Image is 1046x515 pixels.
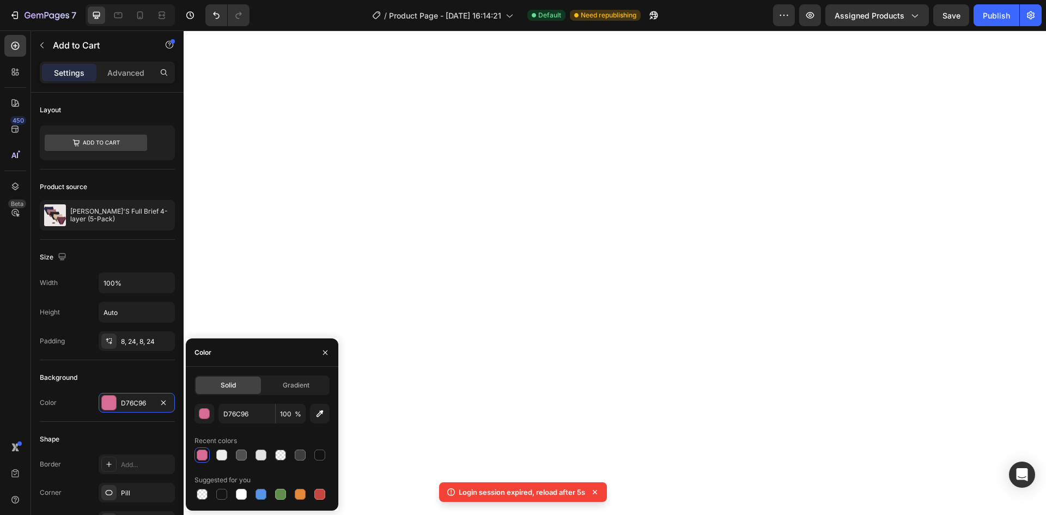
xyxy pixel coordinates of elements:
[205,4,250,26] div: Undo/Redo
[974,4,1019,26] button: Publish
[933,4,969,26] button: Save
[40,459,61,469] div: Border
[835,10,904,21] span: Assigned Products
[121,460,172,470] div: Add...
[40,278,58,288] div: Width
[99,302,174,322] input: Auto
[40,182,87,192] div: Product source
[218,404,275,423] input: Eg: FFFFFF
[283,380,309,390] span: Gradient
[295,409,301,419] span: %
[384,10,387,21] span: /
[99,273,174,293] input: Auto
[121,398,153,408] div: D76C96
[1009,462,1035,488] div: Open Intercom Messenger
[53,39,145,52] p: Add to Cart
[4,4,81,26] button: 7
[10,116,26,125] div: 450
[184,31,1046,515] iframe: Design area
[121,337,172,347] div: 8, 24, 8, 24
[40,398,57,408] div: Color
[459,487,585,498] p: Login session expired, reload after 5s
[194,475,251,485] div: Suggested for you
[538,10,561,20] span: Default
[40,373,77,383] div: Background
[40,250,69,265] div: Size
[107,67,144,78] p: Advanced
[44,204,66,226] img: product feature img
[40,434,59,444] div: Shape
[942,11,960,20] span: Save
[194,436,237,446] div: Recent colors
[70,208,171,223] p: [PERSON_NAME]'S Full Brief 4-layer (5-Pack)
[8,199,26,208] div: Beta
[825,4,929,26] button: Assigned Products
[581,10,636,20] span: Need republishing
[40,488,62,498] div: Corner
[40,307,60,317] div: Height
[71,9,76,22] p: 7
[389,10,501,21] span: Product Page - [DATE] 16:14:21
[194,348,211,358] div: Color
[983,10,1010,21] div: Publish
[40,105,61,115] div: Layout
[121,488,172,498] div: Pill
[221,380,236,390] span: Solid
[40,336,65,346] div: Padding
[54,67,84,78] p: Settings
